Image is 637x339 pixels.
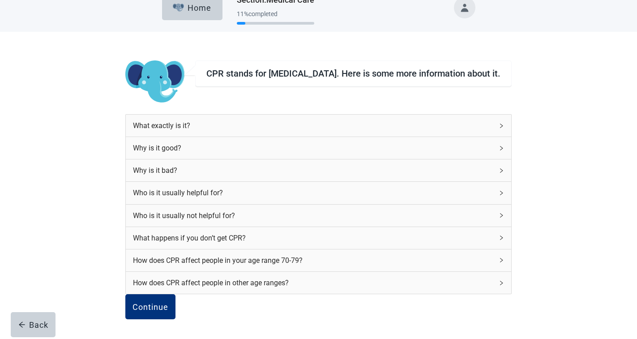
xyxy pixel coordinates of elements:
[237,10,314,17] div: 11 % completed
[126,205,511,227] div: Who is it usually not helpful for?
[126,182,511,204] div: Who is it usually helpful for?
[133,187,493,198] div: Who is it usually helpful for?
[133,165,493,176] div: Why is it bad?
[133,255,493,266] div: How does CPR affect people in your age range 70-79?
[126,249,511,271] div: How does CPR affect people in your age range 70-79?
[133,142,493,154] div: Why is it good?
[126,227,511,249] div: What happens if you don’t get CPR?
[206,68,500,79] div: CPR stands for [MEDICAL_DATA]. Here is some more information about it.
[499,235,504,240] span: right
[499,190,504,196] span: right
[499,123,504,129] span: right
[499,146,504,151] span: right
[126,159,511,181] div: Why is it bad?
[133,277,493,288] div: How does CPR affect people in other age ranges?
[133,232,493,244] div: What happens if you don’t get CPR?
[18,320,48,329] div: Back
[125,294,175,319] button: Continue
[173,4,184,12] img: Elephant
[133,302,168,311] div: Continue
[125,60,184,103] img: Koda Elephant
[133,210,493,221] div: Who is it usually not helpful for?
[499,280,504,286] span: right
[133,120,493,131] div: What exactly is it?
[126,137,511,159] div: Why is it good?
[126,272,511,294] div: How does CPR affect people in other age ranges?
[18,321,26,328] span: arrow-left
[499,213,504,218] span: right
[173,3,211,12] div: Home
[499,168,504,173] span: right
[237,7,314,29] div: Progress section
[11,312,56,337] button: arrow-leftBack
[499,257,504,263] span: right
[126,115,511,137] div: What exactly is it?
